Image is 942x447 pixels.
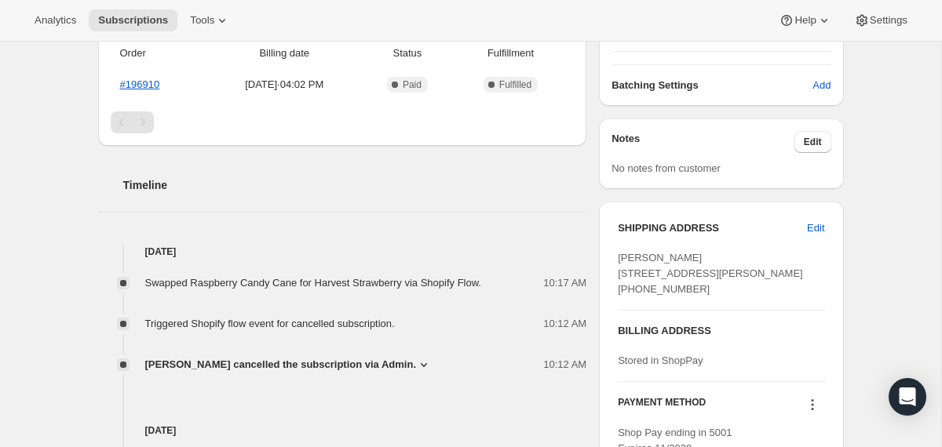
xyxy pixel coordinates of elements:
span: No notes from customer [612,162,721,174]
button: Add [803,73,840,98]
span: Billing date [211,45,359,61]
span: Tools [190,14,214,27]
span: Add [812,78,831,93]
button: Edit [798,216,834,241]
h3: PAYMENT METHOD [618,396,706,417]
span: 10:17 AM [543,275,586,291]
span: Help [794,14,816,27]
span: Stored in ShopPay [618,354,703,366]
span: Settings [870,14,907,27]
nav: Pagination [111,111,575,133]
span: Status [367,45,447,61]
button: Settings [845,9,917,31]
div: Open Intercom Messenger [889,378,926,416]
h3: Notes [612,131,794,153]
button: Subscriptions [89,9,177,31]
span: 10:12 AM [543,316,586,332]
span: Fulfillment [457,45,564,61]
span: Subscriptions [98,14,168,27]
h3: SHIPPING ADDRESS [618,220,807,236]
button: [PERSON_NAME] cancelled the subscription via Admin. [145,357,433,372]
span: [PERSON_NAME] cancelled the subscription via Admin. [145,357,417,372]
button: Analytics [25,9,86,31]
span: Analytics [35,14,76,27]
span: [PERSON_NAME] [STREET_ADDRESS][PERSON_NAME] [PHONE_NUMBER] [618,252,803,295]
button: Help [769,9,841,31]
h4: [DATE] [98,244,587,260]
span: Edit [807,220,824,236]
span: [DATE] · 04:02 PM [211,77,359,93]
h2: Timeline [123,177,587,193]
span: 10:12 AM [543,357,586,372]
span: Fulfilled [499,78,531,91]
a: #196910 [120,78,160,90]
span: Edit [804,136,822,148]
h6: Batching Settings [612,78,812,93]
th: Order [111,36,206,71]
span: Swapped Raspberry Candy Cane for Harvest Strawberry via Shopify Flow. [145,277,481,289]
span: Paid [403,78,422,91]
h3: BILLING ADDRESS [618,323,824,339]
button: Edit [794,131,831,153]
h4: [DATE] [98,423,587,438]
span: Triggered Shopify flow event for cancelled subscription. [145,318,395,329]
button: Tools [181,9,239,31]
